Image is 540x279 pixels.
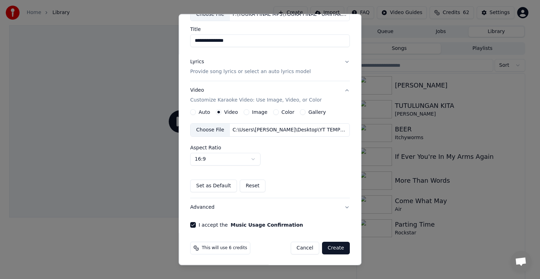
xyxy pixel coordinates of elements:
button: Cancel [291,242,319,254]
button: Advanced [190,198,350,216]
button: Reset [240,180,265,192]
p: Provide song lyrics or select an auto lyrics model [190,68,311,75]
button: VideoCustomize Karaoke Video: Use Image, Video, or Color [190,81,350,109]
div: F:\YOUKA FINAL MP3\YOUKA FINAL - UMIIYAK ANG PUSO.MP3 [230,11,349,18]
button: Set as Default [190,180,237,192]
div: C:\Users\[PERSON_NAME]\Desktop\YT TEMPLATE\new jr karaoke studio final template(1).mp4 [230,126,349,134]
div: VideoCustomize Karaoke Video: Use Image, Video, or Color [190,109,350,198]
label: Auto [199,110,210,115]
label: Aspect Ratio [190,145,350,150]
label: Video [224,110,238,115]
label: Color [282,110,295,115]
label: Title [190,27,350,32]
div: Choose File [191,124,230,136]
button: LyricsProvide song lyrics or select an auto lyrics model [190,53,350,81]
button: Create [322,242,350,254]
label: I accept the [199,222,303,227]
div: Video [190,87,322,104]
p: Customize Karaoke Video: Use Image, Video, or Color [190,97,322,104]
div: Lyrics [190,58,204,65]
button: I accept the [231,222,303,227]
div: Choose File [191,8,230,21]
label: Image [252,110,268,115]
label: Gallery [308,110,326,115]
span: This will use 6 credits [202,245,247,251]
